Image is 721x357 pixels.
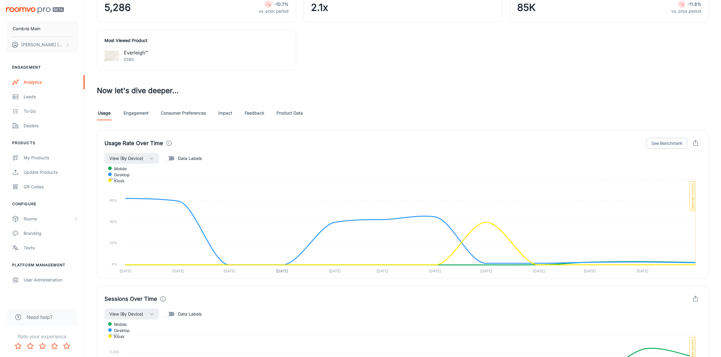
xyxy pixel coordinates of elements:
span: Data Labels [178,311,202,317]
h4: Sessions Over Time [104,295,157,303]
p: 0190 [124,56,148,63]
span: desktop [110,328,130,333]
span: Data Labels [178,155,202,162]
a: Usage [97,106,111,120]
tspan: 3,200 [110,350,119,354]
button: Rate 2 star [24,340,36,352]
strong: -11.8% [688,2,701,7]
tspan: 0% [112,262,117,266]
div: Analytics [24,79,78,86]
tspan: [DATE] [533,269,545,274]
tspan: [DATE] [376,269,388,274]
tspan: [DATE] [637,269,648,274]
p: vs. prior period [671,8,701,15]
tspan: [DATE] [172,269,184,274]
button: View (By Device) [104,153,159,164]
tspan: [DATE] [429,269,441,274]
div: User Administration [24,277,78,283]
tspan: [DATE] [223,269,235,274]
div: QR Codes [24,183,78,190]
a: Engagement [124,106,149,120]
a: Product Data [276,106,303,120]
button: [PERSON_NAME] [PERSON_NAME] [6,37,78,53]
img: Roomvo PRO Beta [6,7,64,14]
p: Rate your experience [5,333,80,340]
span: 5,286 [104,0,131,15]
span: Need help? [27,313,52,321]
a: Feedback [245,106,264,120]
span: 2.1x [311,0,328,15]
div: Dealers [24,122,78,129]
div: To-do [24,108,78,115]
h4: Most Viewed Product [104,37,289,44]
div: Leads [24,93,78,100]
div: Update Products [24,169,78,176]
tspan: [DATE] [584,269,596,274]
h3: Now let's dive deeper... [97,85,709,96]
a: Consumer Preferences [161,106,206,120]
span: mobile [110,322,127,327]
tspan: 80% [110,177,117,181]
div: Branding [24,230,78,237]
p: vs. prior period [259,8,289,15]
div: Rooms [24,216,74,222]
tspan: 4,000 [110,333,119,337]
div: Texts [24,245,78,251]
button: See Benchmark [647,138,687,149]
tspan: [DATE] [329,269,341,274]
p: Everleigh™ [124,49,148,56]
strong: -10.7% [274,2,289,7]
span: 85K [517,0,536,15]
h4: Usage Rate Over Time [104,139,163,148]
span: desktop [110,172,130,177]
button: Rate 1 star [12,340,24,352]
button: Cambria Main [6,21,78,37]
tspan: 20% [110,241,117,245]
tspan: [DATE] [120,269,131,274]
span: View (By Device) [109,310,143,318]
a: Impact [218,106,233,120]
div: My Products [24,154,78,161]
span: View (By Device) [109,155,143,162]
p: [PERSON_NAME] [PERSON_NAME] [21,41,64,48]
tspan: [DATE] [276,269,288,274]
button: Rate 5 star [61,340,73,352]
button: Rate 4 star [48,340,61,352]
button: View (By Device) [104,309,159,320]
tspan: 60% [110,198,117,203]
p: Cambria Main [13,25,40,32]
tspan: 40% [110,219,117,224]
img: Everleigh™ [104,49,119,63]
tspan: [DATE] [480,269,492,274]
span: mobile [110,166,127,171]
button: Rate 3 star [36,340,48,352]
